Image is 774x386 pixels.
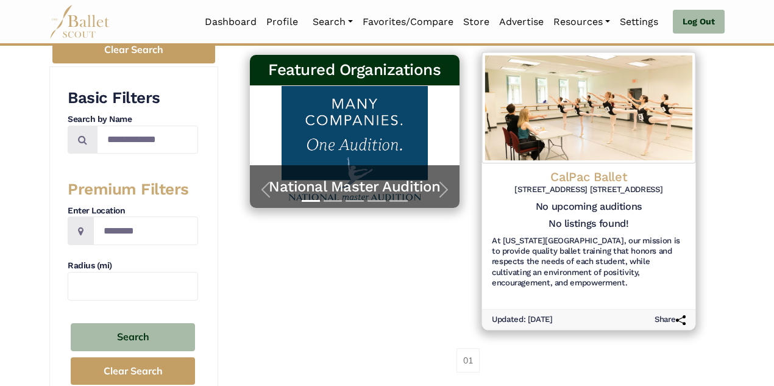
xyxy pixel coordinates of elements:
[68,113,198,126] h4: Search by Name
[302,194,320,208] button: Slide 1
[68,260,198,272] h4: Radius (mi)
[260,60,450,80] h3: Featured Organizations
[491,168,685,185] h4: CalPac Ballet
[97,126,198,154] input: Search by names...
[389,194,408,208] button: Slide 5
[481,52,695,163] img: Logo
[93,216,198,245] input: Location
[456,348,480,373] a: 01
[491,315,552,325] h6: Updated: [DATE]
[68,205,198,217] h4: Enter Location
[655,315,686,325] h6: Share
[324,194,342,208] button: Slide 2
[615,9,663,35] a: Settings
[261,9,303,35] a: Profile
[367,194,386,208] button: Slide 4
[491,200,685,213] h5: No upcoming auditions
[548,218,628,231] h5: No listings found!
[346,194,364,208] button: Slide 3
[71,357,195,385] button: Clear Search
[68,88,198,109] h3: Basic Filters
[494,9,549,35] a: Advertise
[71,323,195,352] button: Search
[68,179,198,200] h3: Premium Filters
[673,10,725,34] a: Log Out
[549,9,615,35] a: Resources
[262,177,447,196] a: National Master Audition
[491,184,685,195] h6: [STREET_ADDRESS] [STREET_ADDRESS]
[308,9,358,35] a: Search
[456,348,486,373] nav: Page navigation example
[200,9,261,35] a: Dashboard
[491,236,685,288] h6: At [US_STATE][GEOGRAPHIC_DATA], our mission is to provide quality ballet training that honors and...
[458,9,494,35] a: Store
[52,36,215,63] button: Clear Search
[358,9,458,35] a: Favorites/Compare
